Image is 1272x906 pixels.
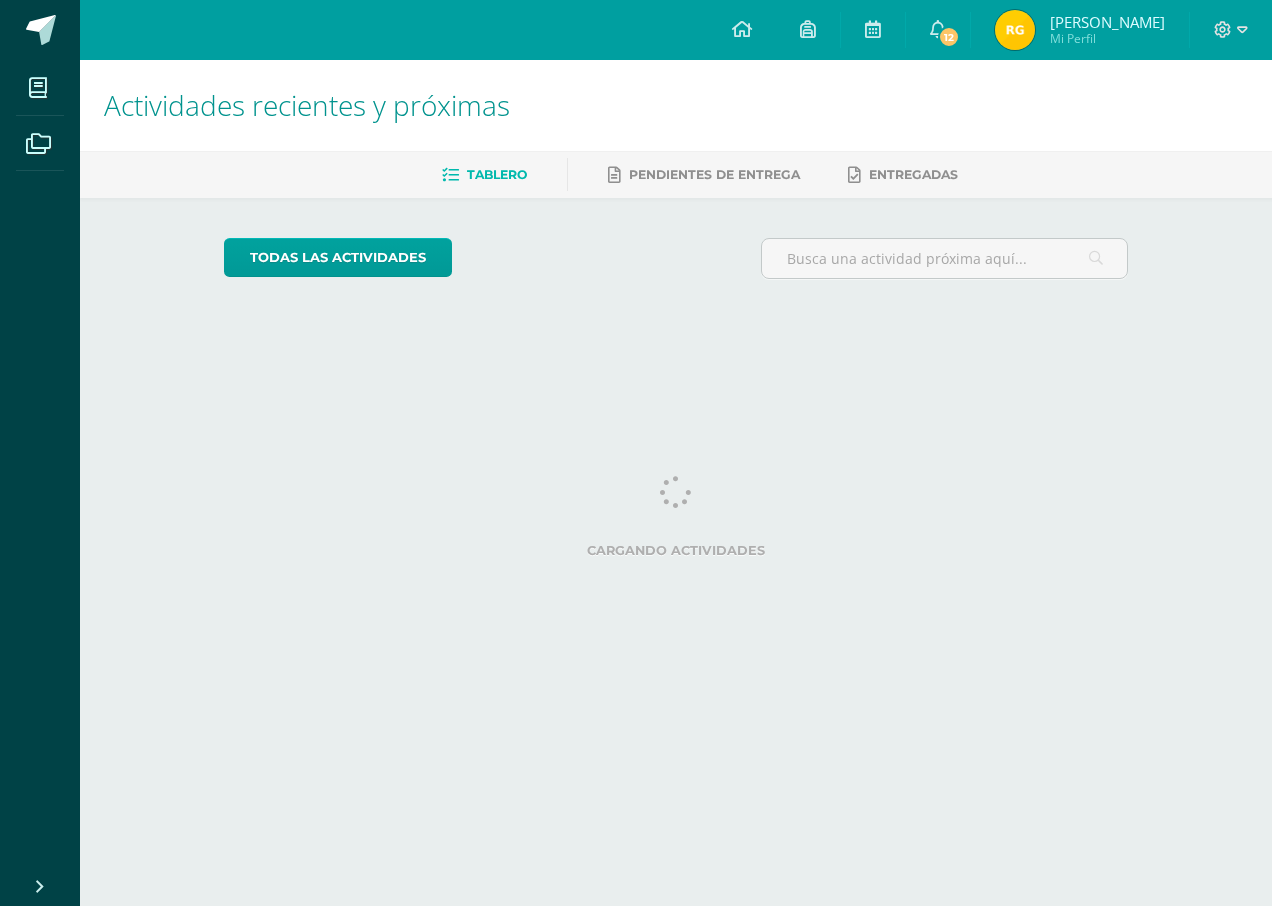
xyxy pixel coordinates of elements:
a: Tablero [442,159,527,191]
span: Pendientes de entrega [629,167,800,182]
img: 4bdc64d4382e1202ccde2b187697ea59.png [995,10,1035,50]
span: Entregadas [869,167,958,182]
a: Pendientes de entrega [608,159,800,191]
span: 12 [938,26,960,48]
span: Tablero [467,167,527,182]
span: Actividades recientes y próximas [104,86,510,124]
label: Cargando actividades [224,543,1129,558]
a: todas las Actividades [224,238,452,277]
span: Mi Perfil [1050,30,1165,47]
span: [PERSON_NAME] [1050,12,1165,32]
a: Entregadas [848,159,958,191]
input: Busca una actividad próxima aquí... [762,239,1128,278]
